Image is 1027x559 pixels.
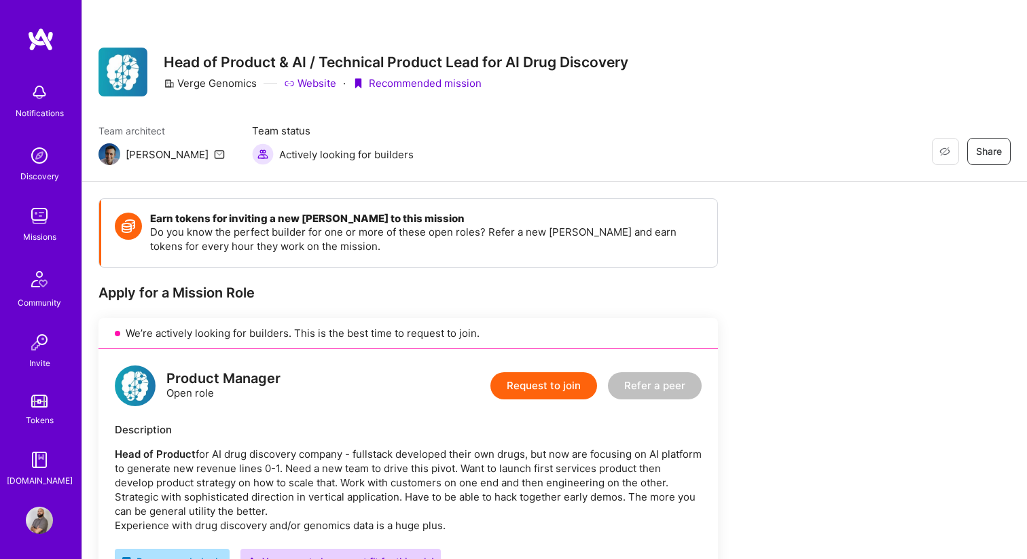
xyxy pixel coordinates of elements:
[26,507,53,534] img: User Avatar
[98,48,147,96] img: Company Logo
[27,27,54,52] img: logo
[126,147,209,162] div: [PERSON_NAME]
[98,284,718,302] div: Apply for a Mission Role
[115,448,196,461] strong: Head of Product
[26,79,53,106] img: bell
[343,76,346,90] div: ·
[18,295,61,310] div: Community
[26,413,54,427] div: Tokens
[252,143,274,165] img: Actively looking for builders
[26,142,53,169] img: discovery
[115,213,142,240] img: Token icon
[26,202,53,230] img: teamwork
[252,124,414,138] span: Team status
[164,78,175,89] i: icon CompanyGray
[166,372,281,386] div: Product Manager
[353,78,363,89] i: icon PurpleRibbon
[31,395,48,408] img: tokens
[115,422,702,437] div: Description
[214,149,225,160] i: icon Mail
[20,169,59,183] div: Discovery
[164,76,257,90] div: Verge Genomics
[29,356,50,370] div: Invite
[98,318,718,349] div: We’re actively looking for builders. This is the best time to request to join.
[115,365,156,406] img: logo
[98,124,225,138] span: Team architect
[279,147,414,162] span: Actively looking for builders
[22,507,56,534] a: User Avatar
[98,143,120,165] img: Team Architect
[16,106,64,120] div: Notifications
[166,372,281,400] div: Open role
[26,446,53,473] img: guide book
[23,263,56,295] img: Community
[115,447,702,533] p: for AI drug discovery company - fullstack developed their own drugs, but now are focusing on AI p...
[164,54,628,71] h3: Head of Product & AI / Technical Product Lead for AI Drug Discovery
[26,329,53,356] img: Invite
[490,372,597,399] button: Request to join
[150,213,704,225] h4: Earn tokens for inviting a new [PERSON_NAME] to this mission
[284,76,336,90] a: Website
[608,372,702,399] button: Refer a peer
[23,230,56,244] div: Missions
[939,146,950,157] i: icon EyeClosed
[150,225,704,253] p: Do you know the perfect builder for one or more of these open roles? Refer a new [PERSON_NAME] an...
[967,138,1011,165] button: Share
[976,145,1002,158] span: Share
[353,76,482,90] div: Recommended mission
[7,473,73,488] div: [DOMAIN_NAME]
